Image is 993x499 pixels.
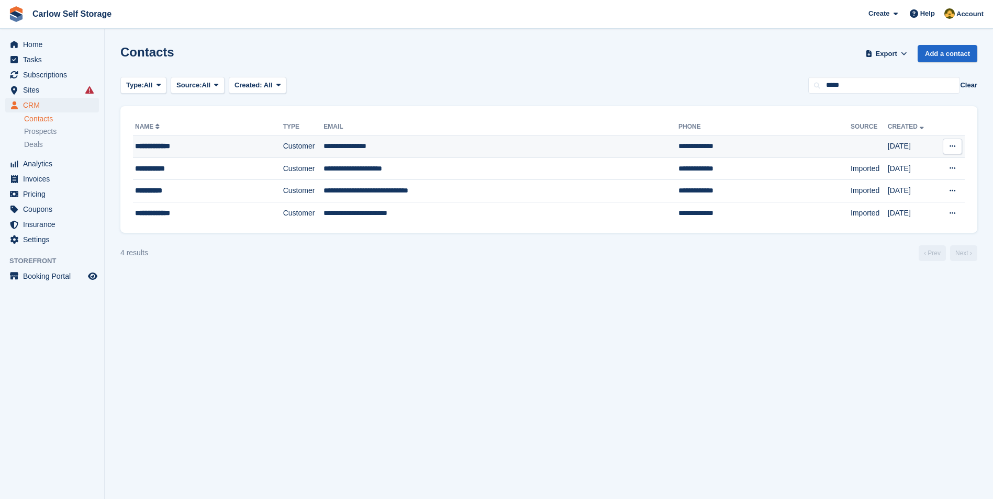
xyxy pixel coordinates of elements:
a: menu [5,156,99,171]
a: menu [5,83,99,97]
a: menu [5,187,99,201]
span: Booking Portal [23,269,86,283]
button: Clear [960,80,977,90]
span: Invoices [23,172,86,186]
td: Customer [283,180,324,202]
a: menu [5,217,99,232]
span: Subscriptions [23,67,86,82]
a: Created [888,123,926,130]
td: Customer [283,157,324,180]
span: Type: [126,80,144,90]
button: Source: All [171,77,225,94]
td: Customer [283,135,324,158]
span: Prospects [24,127,57,137]
h1: Contacts [120,45,174,59]
i: Smart entry sync failures have occurred [85,86,94,94]
a: menu [5,232,99,247]
span: CRM [23,98,86,112]
img: stora-icon-8386f47178a22dfd0bd8f6a31ec36ba5ce8667c1dd55bd0f319d3a0aa187defe.svg [8,6,24,22]
span: Settings [23,232,86,247]
a: Next [950,245,977,261]
button: Type: All [120,77,166,94]
a: Carlow Self Storage [28,5,116,22]
span: All [144,80,153,90]
span: Export [876,49,897,59]
a: menu [5,37,99,52]
a: Add a contact [918,45,977,62]
span: Home [23,37,86,52]
a: Prospects [24,126,99,137]
div: 4 results [120,247,148,258]
a: menu [5,98,99,112]
button: Created: All [229,77,286,94]
span: Pricing [23,187,86,201]
a: menu [5,202,99,217]
a: Previous [919,245,946,261]
span: Create [868,8,889,19]
th: Email [323,119,678,135]
a: Preview store [86,270,99,282]
th: Phone [678,119,851,135]
td: Customer [283,202,324,224]
span: Sites [23,83,86,97]
button: Export [863,45,909,62]
span: Tasks [23,52,86,67]
td: [DATE] [888,180,937,202]
a: Name [135,123,162,130]
td: Imported [851,157,888,180]
span: All [264,81,273,89]
td: Imported [851,180,888,202]
a: menu [5,172,99,186]
nav: Page [917,245,979,261]
td: [DATE] [888,157,937,180]
span: Analytics [23,156,86,171]
span: Help [920,8,935,19]
a: Deals [24,139,99,150]
a: menu [5,67,99,82]
span: Deals [24,140,43,150]
span: Account [956,9,984,19]
a: menu [5,269,99,283]
a: Contacts [24,114,99,124]
td: Imported [851,202,888,224]
img: Kevin Moore [944,8,955,19]
td: [DATE] [888,202,937,224]
span: Storefront [9,256,104,266]
a: menu [5,52,99,67]
span: All [202,80,211,90]
span: Insurance [23,217,86,232]
span: Source: [176,80,202,90]
th: Type [283,119,324,135]
span: Coupons [23,202,86,217]
td: [DATE] [888,135,937,158]
th: Source [851,119,888,135]
span: Created: [235,81,262,89]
